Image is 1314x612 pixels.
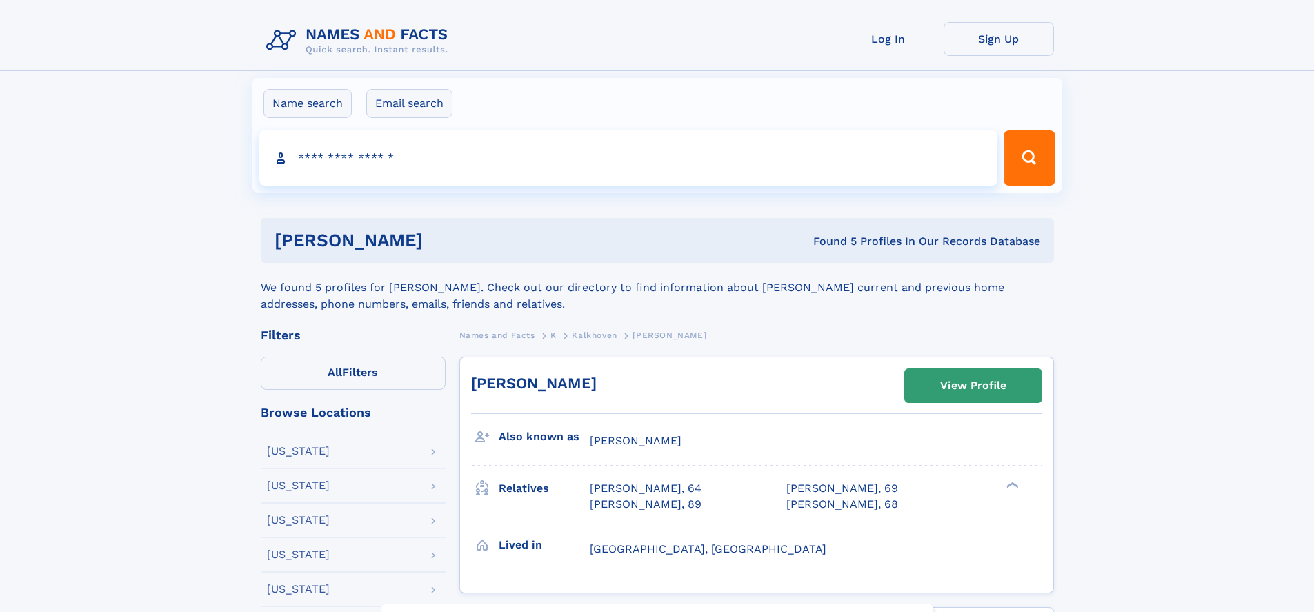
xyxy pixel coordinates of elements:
[267,480,330,491] div: [US_STATE]
[261,357,446,390] label: Filters
[261,263,1054,313] div: We found 5 profiles for [PERSON_NAME]. Check out our directory to find information about [PERSON_...
[590,434,681,447] span: [PERSON_NAME]
[328,366,342,379] span: All
[572,326,617,344] a: Kalkhoven
[261,22,459,59] img: Logo Names and Facts
[275,232,618,249] h1: [PERSON_NAME]
[499,533,590,557] h3: Lived in
[590,542,826,555] span: [GEOGRAPHIC_DATA], [GEOGRAPHIC_DATA]
[572,330,617,340] span: Kalkhoven
[471,375,597,392] a: [PERSON_NAME]
[590,497,701,512] a: [PERSON_NAME], 89
[261,329,446,342] div: Filters
[550,326,557,344] a: K
[550,330,557,340] span: K
[366,89,452,118] label: Email search
[267,446,330,457] div: [US_STATE]
[459,326,535,344] a: Names and Facts
[259,130,998,186] input: search input
[499,425,590,448] h3: Also known as
[940,370,1006,402] div: View Profile
[590,481,701,496] a: [PERSON_NAME], 64
[905,369,1042,402] a: View Profile
[833,22,944,56] a: Log In
[618,234,1040,249] div: Found 5 Profiles In Our Records Database
[499,477,590,500] h3: Relatives
[786,481,898,496] a: [PERSON_NAME], 69
[267,584,330,595] div: [US_STATE]
[786,497,898,512] a: [PERSON_NAME], 68
[1004,130,1055,186] button: Search Button
[267,515,330,526] div: [US_STATE]
[263,89,352,118] label: Name search
[944,22,1054,56] a: Sign Up
[1003,481,1019,490] div: ❯
[633,330,706,340] span: [PERSON_NAME]
[261,406,446,419] div: Browse Locations
[267,549,330,560] div: [US_STATE]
